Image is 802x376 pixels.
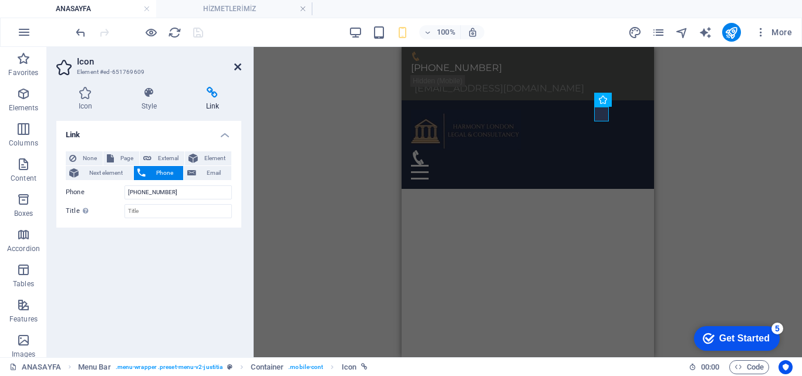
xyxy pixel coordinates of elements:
h2: Icon [77,56,241,67]
h3: Element #ed-651769609 [77,67,218,77]
button: pages [652,25,666,39]
span: Click to select. Double-click to edit [342,360,356,374]
span: . mobile-cont [288,360,323,374]
button: Code [729,360,769,374]
i: AI Writer [699,26,712,39]
span: None [80,151,99,165]
button: Click here to leave preview mode and continue editing [144,25,158,39]
i: On resize automatically adjust zoom level to fit chosen device. [467,27,478,38]
p: Tables [13,279,34,289]
i: Reload page [168,26,181,39]
input: Phone [124,185,232,199]
h4: Link [184,87,241,111]
span: Email [200,166,228,180]
p: Columns [9,138,38,148]
span: Code [734,360,764,374]
a: Click to cancel selection. Double-click to open Pages [9,360,61,374]
i: This element is linked [361,364,368,370]
div: Get Started 5 items remaining, 0% complete [9,6,95,31]
button: Email [184,166,231,180]
h6: Session time [689,360,720,374]
span: Page [117,151,136,165]
button: Usercentrics [779,360,793,374]
span: : [709,363,711,371]
span: Click to select. Double-click to edit [78,360,111,374]
h4: Style [119,87,184,111]
span: . menu-wrapper .preset-menu-v2-justitia [116,360,223,374]
span: External [155,151,181,165]
span: Next element [82,166,130,180]
button: More [750,23,797,42]
i: Pages (Ctrl+Alt+S) [652,26,665,39]
span: Phone [149,166,180,180]
p: Elements [9,103,39,113]
i: Design (Ctrl+Alt+Y) [628,26,642,39]
div: Get Started [35,13,85,23]
i: Undo: Change link (Ctrl+Z) [74,26,87,39]
i: Publish [725,26,738,39]
button: Next element [66,166,133,180]
button: publish [722,23,741,42]
button: undo [73,25,87,39]
span: 00 00 [701,360,719,374]
button: Phone [134,166,184,180]
i: This element is a customizable preset [227,364,232,370]
p: Features [9,314,38,324]
button: Element [185,151,231,165]
h4: Link [56,121,241,142]
button: External [140,151,184,165]
div: 5 [87,2,99,14]
button: Page [103,151,139,165]
button: navigator [675,25,689,39]
span: More [755,26,792,38]
span: Element [201,151,228,165]
label: Title [66,204,124,218]
nav: breadcrumb [78,360,368,374]
button: None [66,151,103,165]
button: 100% [419,25,461,39]
h4: Icon [56,87,119,111]
p: Images [12,350,36,359]
p: Accordion [7,244,40,253]
p: Boxes [14,209,33,218]
p: Favorites [8,68,38,77]
button: design [628,25,642,39]
input: Title [124,204,232,218]
label: Phone [66,185,124,199]
h4: HİZMETLERİMİZ [156,2,312,15]
button: reload [167,25,181,39]
button: text_generator [699,25,713,39]
i: Navigator [675,26,689,39]
p: Content [11,174,36,183]
span: Click to select. Double-click to edit [251,360,284,374]
h6: 100% [437,25,456,39]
